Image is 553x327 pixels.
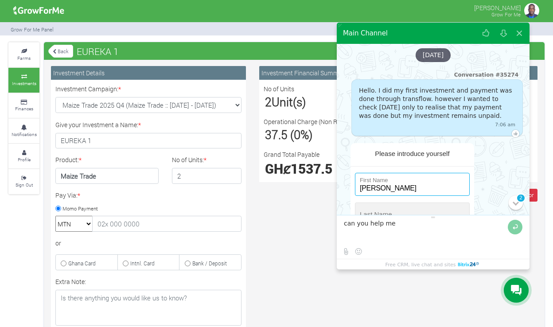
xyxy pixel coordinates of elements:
div: Please introduce yourself [355,150,470,157]
button: Close widget [511,23,527,44]
small: Bank / Deposit [192,260,227,267]
span: 7:06 am [491,121,515,129]
label: Investment Campaign: [55,84,121,93]
button: Send message [508,220,522,234]
button: Download conversation history [495,23,511,44]
input: Intnl. Card [123,261,129,266]
span: Hello. I did my first investment and payment was done through transflow. however I wanted to chec... [359,87,512,119]
img: growforme image [523,2,541,19]
input: Bank / Deposit [185,261,191,266]
small: Farms [17,55,31,61]
h3: Unit(s) [265,95,390,109]
a: Sign Out [8,169,39,194]
span: 2 [265,94,272,109]
a: Finances [8,93,39,118]
img: growforme image [10,2,67,19]
small: Intnl. Card [130,260,155,267]
span: 37.5 (0%) [265,127,312,142]
div: Investment Details [51,66,246,80]
span: Free CRM, live chat and sites [386,259,456,269]
label: Pay Via: [55,191,80,200]
label: Operational Charge (Non Refundable) [264,117,367,126]
label: Give your Investment a Name: [55,120,141,129]
small: Momo Payment [62,205,98,211]
small: Finances [15,105,33,112]
label: No of Units [264,84,294,93]
input: 02x 000 0000 [92,216,241,232]
label: Send file [340,246,351,257]
div: Main Channel [343,29,388,37]
small: Notifications [12,131,37,137]
span: EUREKA 1 [74,43,121,60]
small: Grow For Me [491,11,521,18]
a: Free CRM, live chat and sites [386,259,481,269]
small: Grow For Me Panel [11,26,54,33]
label: Extra Note: [55,277,86,286]
div: Investment Financial Summary [259,66,537,80]
small: Investments [12,80,36,86]
button: Select emoticon [353,246,364,257]
div: Conversation #35274 [337,66,530,79]
label: Product: [55,155,82,164]
h4: Maize Trade [55,168,159,184]
p: [PERSON_NAME] [474,2,521,12]
div: 2 [516,194,526,202]
a: Profile [8,144,39,168]
input: Ghana Card [61,261,66,266]
a: Notifications [8,119,39,143]
label: Grand Total Payable [264,150,319,159]
h2: GHȼ [265,160,390,176]
input: Investment Name/Title [55,133,241,149]
div: or [55,238,241,248]
label: No of Units: [172,155,206,164]
button: Rate our service [478,23,494,44]
small: Sign Out [16,182,33,188]
a: Farms [8,43,39,67]
small: Ghana Card [68,260,96,267]
input: Momo Payment [55,206,61,211]
small: Profile [18,156,31,163]
a: Investments [8,68,39,92]
a: Back [48,44,73,58]
span: 1537.5 [291,160,332,177]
